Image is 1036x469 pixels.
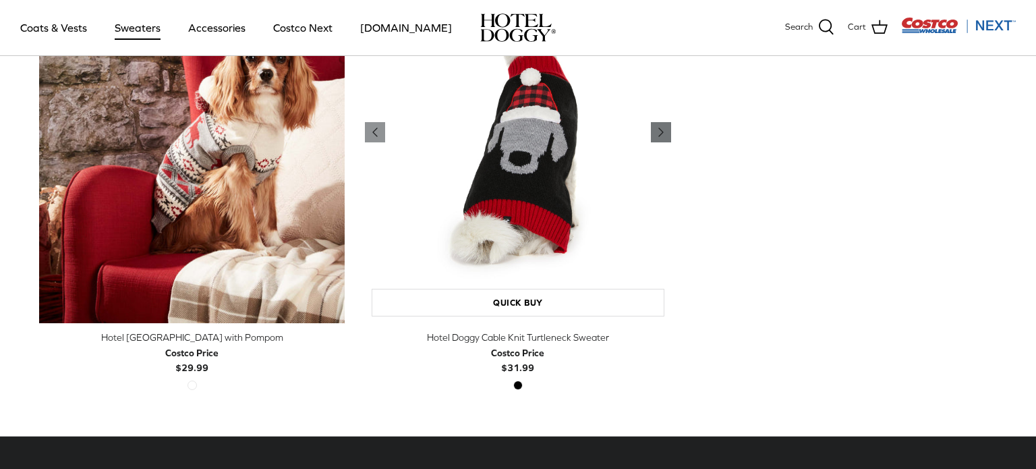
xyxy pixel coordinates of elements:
a: hoteldoggy.com hoteldoggycom [480,13,556,42]
div: Costco Price [491,346,544,360]
div: Hotel [GEOGRAPHIC_DATA] with Pompom [39,330,345,345]
a: Hotel Doggy Cable Knit Turtleneck Sweater Costco Price$31.99 [365,330,670,375]
a: Previous [651,122,671,142]
a: Search [785,19,834,36]
b: $31.99 [491,346,544,373]
img: Costco Next [901,17,1016,34]
a: Cart [848,19,888,36]
a: [DOMAIN_NAME] [348,5,464,51]
a: Previous [365,122,385,142]
div: Hotel Doggy Cable Knit Turtleneck Sweater [365,330,670,345]
span: Cart [848,20,866,34]
a: Quick buy [372,289,664,316]
a: Visit Costco Next [901,26,1016,36]
b: $29.99 [165,346,219,373]
a: Hotel [GEOGRAPHIC_DATA] with Pompom Costco Price$29.99 [39,330,345,375]
div: Costco Price [165,346,219,360]
a: Coats & Vests [8,5,99,51]
a: Costco Next [261,5,345,51]
a: Accessories [176,5,258,51]
img: hoteldoggycom [480,13,556,42]
a: Sweaters [103,5,173,51]
span: Search [785,20,813,34]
